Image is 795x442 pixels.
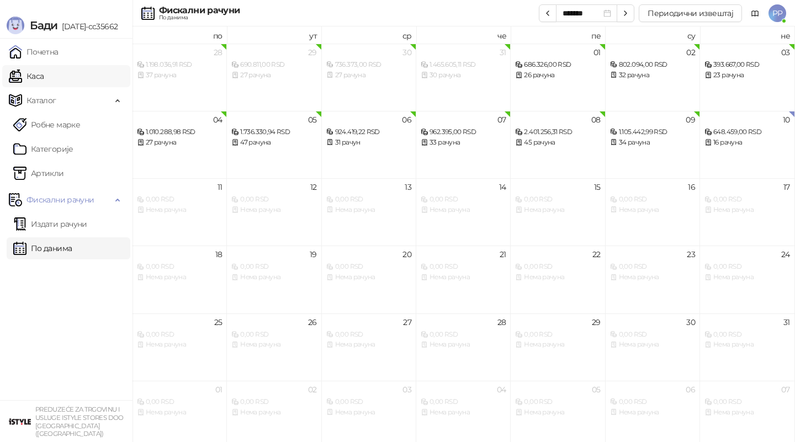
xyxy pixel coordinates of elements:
div: 686.326,00 RSD [515,60,600,70]
td: 2025-08-17 [700,178,794,246]
td: 2025-07-28 [132,44,227,111]
div: Нема рачуна [326,407,411,418]
div: 03 [402,386,411,393]
div: 0,00 RSD [704,329,789,340]
div: 28 [214,49,222,56]
img: 64x64-companyLogo-77b92cf4-9946-4f36-9751-bf7bb5fd2c7d.png [9,411,31,433]
div: 2.401.256,31 RSD [515,127,600,137]
div: 16 [688,183,695,191]
div: Нема рачуна [231,339,316,350]
div: 21 [500,251,506,258]
td: 2025-08-30 [606,313,700,381]
td: 2025-08-01 [511,44,605,111]
a: Робне марке [13,114,80,136]
div: 13 [405,183,411,191]
div: 1.736.330,94 RSD [231,127,316,137]
td: 2025-08-29 [511,313,605,381]
div: 0,00 RSD [704,194,789,205]
div: 30 рачуна [421,70,506,81]
th: су [606,26,700,44]
div: Нема рачуна [515,407,600,418]
td: 2025-08-16 [606,178,700,246]
div: Нема рачуна [231,205,316,215]
div: 20 [402,251,411,258]
td: 2025-08-21 [416,246,511,313]
div: 32 рачуна [610,70,695,81]
div: 0,00 RSD [704,397,789,407]
div: Нема рачуна [137,205,222,215]
div: 924.419,22 RSD [326,127,411,137]
td: 2025-07-31 [416,44,511,111]
td: 2025-08-22 [511,246,605,313]
div: 01 [215,386,222,393]
div: 10 [783,116,790,124]
td: 2025-08-20 [322,246,416,313]
div: Нема рачуна [326,339,411,350]
span: Каталог [26,89,56,111]
div: Нема рачуна [137,339,222,350]
div: Нема рачуна [704,339,789,350]
div: 0,00 RSD [231,397,316,407]
div: Нема рачуна [610,407,695,418]
div: 1.010.288,98 RSD [137,127,222,137]
div: 0,00 RSD [610,194,695,205]
div: 0,00 RSD [421,262,506,272]
div: 31 [500,49,506,56]
div: Нема рачуна [610,272,695,283]
td: 2025-08-14 [416,178,511,246]
div: 0,00 RSD [610,397,695,407]
div: 07 [781,386,790,393]
span: [DATE]-cc35662 [57,22,118,31]
td: 2025-08-12 [227,178,321,246]
div: 0,00 RSD [515,262,600,272]
div: Нема рачуна [515,205,600,215]
div: 16 рачуна [704,137,789,148]
th: не [700,26,794,44]
td: 2025-08-10 [700,111,794,178]
td: 2025-08-28 [416,313,511,381]
div: 19 [310,251,317,258]
div: 0,00 RSD [515,397,600,407]
div: 29 [308,49,317,56]
div: 31 рачун [326,137,411,148]
div: 23 [687,251,695,258]
td: 2025-08-11 [132,178,227,246]
div: 0,00 RSD [515,194,600,205]
td: 2025-08-05 [227,111,321,178]
div: 802.094,00 RSD [610,60,695,70]
td: 2025-08-27 [322,313,416,381]
div: 0,00 RSD [326,194,411,205]
div: 12 [310,183,317,191]
div: 0,00 RSD [137,194,222,205]
div: 1.105.442,99 RSD [610,127,695,137]
div: Нема рачуна [231,272,316,283]
div: 05 [308,116,317,124]
td: 2025-08-06 [322,111,416,178]
td: 2025-08-26 [227,313,321,381]
a: Документација [746,4,764,22]
div: 736.373,00 RSD [326,60,411,70]
td: 2025-08-04 [132,111,227,178]
div: 27 [403,318,411,326]
div: 0,00 RSD [704,262,789,272]
a: Почетна [9,41,59,63]
td: 2025-08-07 [416,111,511,178]
td: 2025-08-15 [511,178,605,246]
td: 2025-08-03 [700,44,794,111]
div: 648.459,00 RSD [704,127,789,137]
div: Нема рачуна [137,407,222,418]
div: 02 [686,49,695,56]
td: 2025-08-02 [606,44,700,111]
div: 15 [594,183,601,191]
div: Нема рачуна [704,205,789,215]
div: Нема рачуна [515,272,600,283]
a: Издати рачуни [13,213,87,235]
div: 0,00 RSD [610,262,695,272]
a: Категорије [13,138,73,160]
div: Нема рачуна [421,339,506,350]
a: Каса [9,65,44,87]
span: Фискални рачуни [26,189,94,211]
img: Logo [7,17,24,34]
div: Нема рачуна [421,205,506,215]
div: Нема рачуна [137,272,222,283]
